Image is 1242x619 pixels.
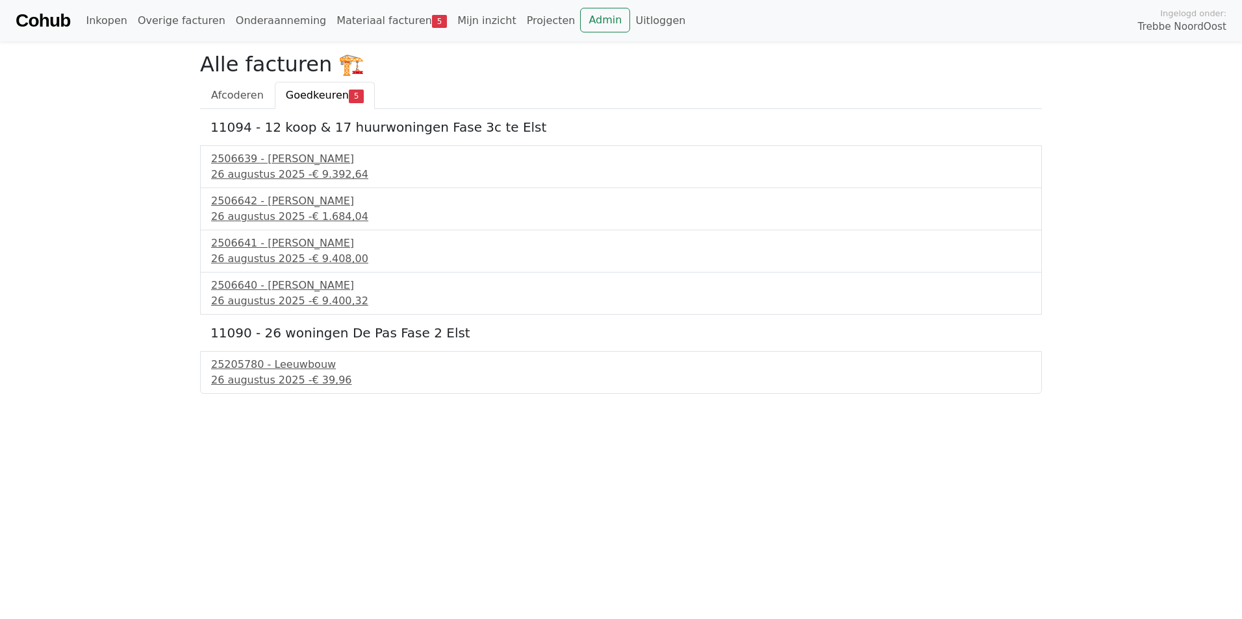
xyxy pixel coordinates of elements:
span: € 9.392,64 [312,168,368,180]
div: 26 augustus 2025 - [211,372,1031,388]
a: Admin [580,8,630,32]
div: 2506640 - [PERSON_NAME] [211,278,1031,293]
h5: 11094 - 12 koop & 17 huurwoningen Fase 3c te Elst [210,119,1032,135]
a: Cohub [16,5,70,36]
span: € 9.408,00 [312,252,368,265]
span: € 1.684,04 [312,210,368,223]
span: € 9.400,32 [312,295,368,307]
a: 2506641 - [PERSON_NAME]26 augustus 2025 -€ 9.408,00 [211,236,1031,267]
div: 25205780 - Leeuwbouw [211,357,1031,372]
a: Goedkeuren5 [275,82,375,109]
h2: Alle facturen 🏗️ [200,52,1042,77]
div: 26 augustus 2025 - [211,209,1031,225]
a: 25205780 - Leeuwbouw26 augustus 2025 -€ 39,96 [211,357,1031,388]
h5: 11090 - 26 woningen De Pas Fase 2 Elst [210,325,1032,341]
span: 5 [349,90,364,103]
span: Ingelogd onder: [1160,7,1226,19]
span: € 39,96 [312,374,351,386]
a: Materiaal facturen5 [331,8,452,34]
a: Uitloggen [630,8,691,34]
a: 2506640 - [PERSON_NAME]26 augustus 2025 -€ 9.400,32 [211,278,1031,309]
a: Onderaanneming [231,8,331,34]
span: Afcoderen [211,89,264,101]
div: 2506642 - [PERSON_NAME] [211,193,1031,209]
a: 2506639 - [PERSON_NAME]26 augustus 2025 -€ 9.392,64 [211,151,1031,182]
div: 2506641 - [PERSON_NAME] [211,236,1031,251]
a: Inkopen [81,8,132,34]
span: Goedkeuren [286,89,349,101]
span: 5 [432,15,447,28]
a: Afcoderen [200,82,275,109]
a: Mijn inzicht [452,8,522,34]
div: 26 augustus 2025 - [211,251,1031,267]
span: Trebbe NoordOost [1138,19,1226,34]
div: 26 augustus 2025 - [211,167,1031,182]
div: 26 augustus 2025 - [211,293,1031,309]
a: 2506642 - [PERSON_NAME]26 augustus 2025 -€ 1.684,04 [211,193,1031,225]
div: 2506639 - [PERSON_NAME] [211,151,1031,167]
a: Overige facturen [133,8,231,34]
a: Projecten [522,8,581,34]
